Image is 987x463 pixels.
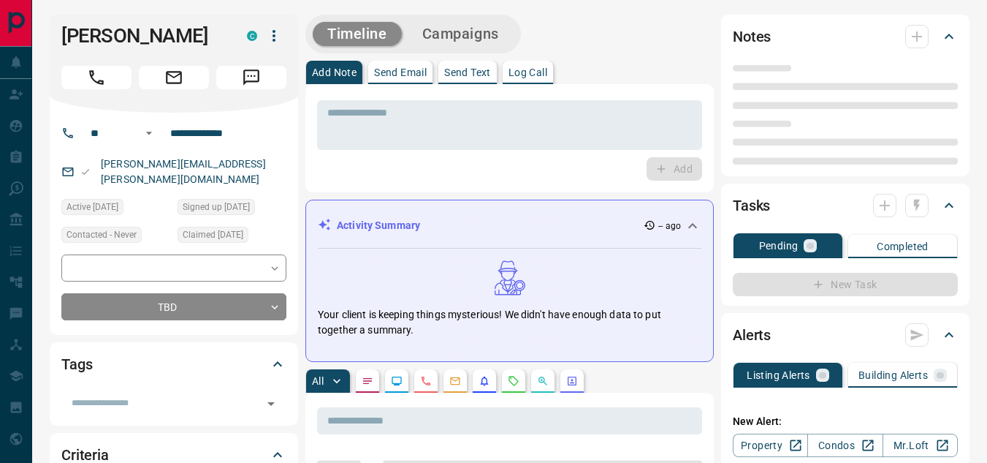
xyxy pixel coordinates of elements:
[313,22,402,46] button: Timeline
[61,353,92,376] h2: Tags
[508,67,547,78] p: Log Call
[733,194,770,217] h2: Tasks
[374,67,427,78] p: Send Email
[66,227,137,242] span: Contacted - Never
[883,434,958,457] a: Mr.Loft
[391,375,403,387] svg: Lead Browsing Activity
[747,370,810,380] p: Listing Alerts
[261,394,281,414] button: Open
[537,375,549,387] svg: Opportunities
[362,375,373,387] svg: Notes
[759,241,799,251] p: Pending
[101,158,266,185] a: [PERSON_NAME][EMAIL_ADDRESS][PERSON_NAME][DOMAIN_NAME]
[178,227,286,247] div: Sat Apr 13 2024
[733,25,771,48] h2: Notes
[479,375,490,387] svg: Listing Alerts
[733,414,958,429] p: New Alert:
[61,293,286,320] div: TBD
[61,199,170,219] div: Sat Apr 13 2024
[733,323,771,347] h2: Alerts
[449,375,461,387] svg: Emails
[858,370,928,380] p: Building Alerts
[312,376,324,386] p: All
[318,212,701,239] div: Activity Summary-- ago
[508,375,519,387] svg: Requests
[337,218,420,233] p: Activity Summary
[733,188,958,223] div: Tasks
[247,31,257,41] div: condos.ca
[733,434,808,457] a: Property
[139,66,209,89] span: Email
[312,67,357,78] p: Add Note
[566,375,578,387] svg: Agent Actions
[61,347,286,382] div: Tags
[420,375,432,387] svg: Calls
[807,434,883,457] a: Condos
[216,66,286,89] span: Message
[733,317,958,353] div: Alerts
[178,199,286,219] div: Sat Apr 13 2024
[408,22,514,46] button: Campaigns
[61,66,132,89] span: Call
[877,241,929,252] p: Completed
[444,67,491,78] p: Send Text
[66,200,118,214] span: Active [DATE]
[80,167,91,177] svg: Email Valid
[61,24,225,48] h1: [PERSON_NAME]
[733,19,958,54] div: Notes
[318,307,701,338] p: Your client is keeping things mysterious! We didn't have enough data to put together a summary.
[183,227,243,242] span: Claimed [DATE]
[658,219,681,233] p: -- ago
[183,200,250,214] span: Signed up [DATE]
[140,124,158,142] button: Open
